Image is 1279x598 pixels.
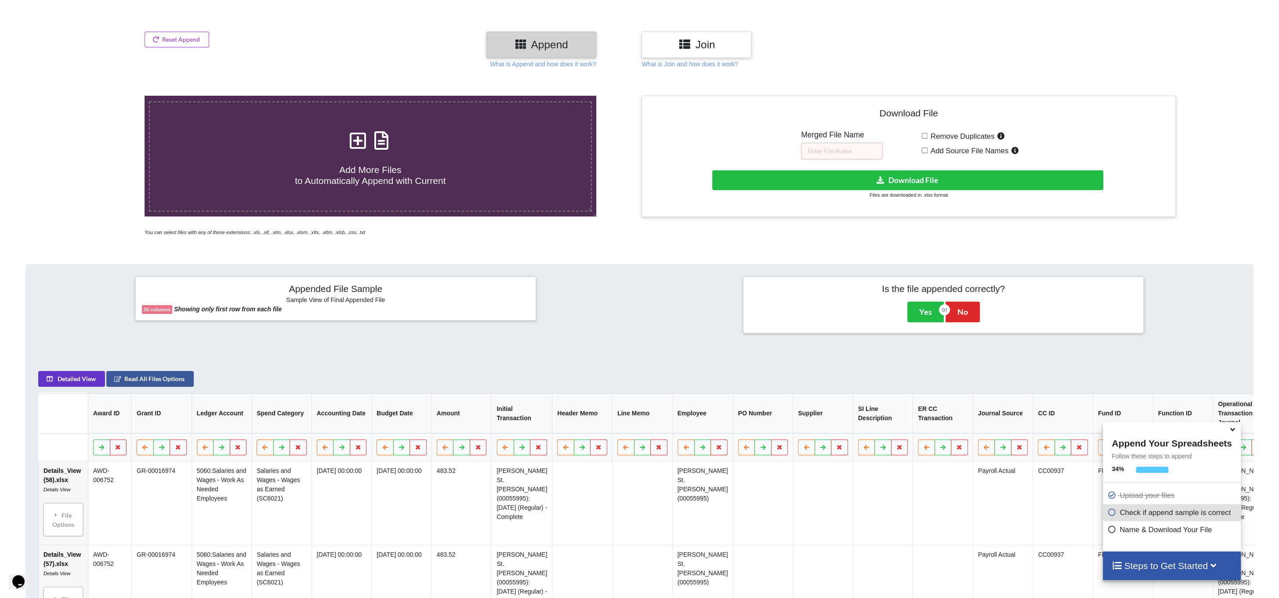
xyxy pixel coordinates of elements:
th: Award ID [88,393,131,433]
th: SI Line Description [853,393,913,433]
input: Enter File Name [801,143,883,159]
th: Accounting Date [312,393,372,433]
th: Operational Transaction for Journal [1213,393,1273,433]
span: Remove Duplicates [928,132,995,140]
h6: Sample View of Final Appended File [142,296,529,305]
th: Supplier [793,393,853,433]
b: 34 % [1112,465,1124,472]
p: What is Join and how does it work? [641,60,738,68]
td: [DATE] 00:00:00 [371,461,431,544]
h4: Appended File Sample [142,283,529,295]
span: Add More Files to Automatically Append with Current [295,165,446,186]
td: Payroll Actual [973,461,1033,544]
td: [PERSON_NAME] St. [PERSON_NAME] (00055995): [DATE] (Regular) - Complete [491,461,552,544]
h3: Append [493,38,590,51]
th: PO Number [733,393,793,433]
th: Amount [431,393,492,433]
p: Name & Download Your File [1107,524,1238,535]
th: CC ID [1033,393,1093,433]
h4: Append Your Spreadsheets [1103,436,1240,449]
td: [DATE] 00:00:00 [312,461,372,544]
i: Details View [43,570,70,576]
button: Yes [907,302,944,322]
th: Fund ID [1093,393,1153,433]
p: What is Append and how does it work? [490,60,596,68]
th: Grant ID [131,393,192,433]
th: Budget Date [371,393,431,433]
b: 25 columns [144,307,171,312]
i: You can select files with any of these extensions: .xls, .xlt, .xlm, .xlsx, .xlsm, .xltx, .xltm, ... [145,230,365,235]
td: GR-00016974 [131,461,192,544]
td: Details_View (58).xlsx [39,461,88,544]
th: Ledger Account [192,393,252,433]
p: Upload your files [1107,490,1238,501]
div: File Options [46,505,80,533]
h4: Steps to Get Started [1112,560,1232,571]
td: [PERSON_NAME] St. [PERSON_NAME] (00055995) [672,461,733,544]
p: Follow these steps to append [1103,452,1240,461]
h5: Merged File Name [801,130,883,140]
th: Header Memo [552,393,612,433]
h4: Is the file appended correctly? [750,283,1137,294]
td: FD252 [1093,461,1153,544]
th: Journal Source [973,393,1033,433]
td: 5060:Salaries and Wages - Work As Needed Employees [192,461,252,544]
th: Employee [672,393,733,433]
button: Reset Append [145,32,210,47]
button: No [946,302,980,322]
th: Line Memo [612,393,672,433]
h3: Join [648,38,745,51]
span: Add Source File Names [928,147,1008,155]
td: 483.52 [431,461,492,544]
small: Files are downloaded in .xlsx format [870,192,948,198]
p: Check if append sample is correct [1107,507,1238,518]
th: ER CC Transaction [913,393,973,433]
i: Details View [43,486,70,492]
b: Showing only first row from each file [174,306,282,313]
td: CC00937 [1033,461,1093,544]
td: Salaries and Wages - Wages as Earned (SC6021) [251,461,312,544]
h4: Download File [648,102,1169,127]
iframe: chat widget [9,563,37,589]
button: Read All Files Options [106,371,194,386]
th: Initial Transaction [491,393,552,433]
th: Spend Category [251,393,312,433]
th: Function ID [1153,393,1213,433]
td: AWD-006752 [88,461,131,544]
button: Download File [712,170,1103,190]
button: Detailed View [38,371,105,386]
td: [PERSON_NAME] St. [PERSON_NAME] (00055995): [DATE] (Regular) - Complete [1213,461,1273,544]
